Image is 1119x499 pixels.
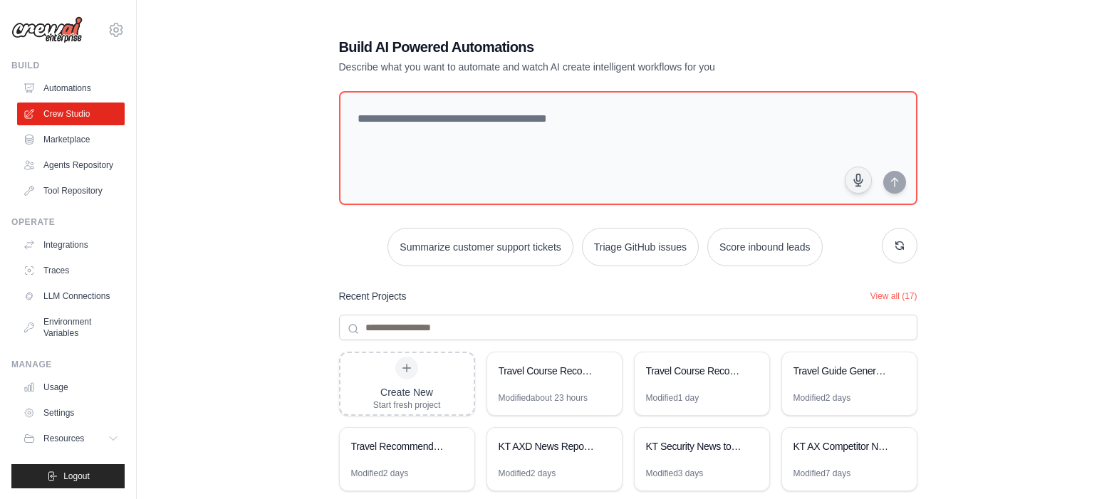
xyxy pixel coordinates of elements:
div: Modified 2 days [793,392,851,404]
button: Resources [17,427,125,450]
div: Build [11,60,125,71]
div: Manage [11,359,125,370]
span: Resources [43,433,84,444]
div: Modified 1 day [646,392,699,404]
a: Environment Variables [17,310,125,345]
button: Summarize customer support tickets [387,228,573,266]
a: Marketplace [17,128,125,151]
div: Travel Course Recommendation System [646,364,744,378]
div: Travel Recommendation Generator [351,439,449,453]
div: Create New [373,385,441,399]
div: Modified about 23 hours [499,392,588,404]
div: KT Security News to Confluence [646,439,744,453]
div: Travel Guide Generator [793,364,891,378]
button: Get new suggestions [882,228,917,263]
div: Modified 2 days [499,468,556,479]
a: Agents Repository [17,154,125,177]
a: Automations [17,77,125,100]
button: Click to speak your automation idea [845,167,872,194]
a: Integrations [17,233,125,256]
a: Usage [17,376,125,399]
a: LLM Connections [17,285,125,308]
div: Start fresh project [373,399,441,411]
h3: Recent Projects [339,289,407,303]
a: Settings [17,401,125,424]
button: Triage GitHub issues [582,228,699,266]
div: Modified 2 days [351,468,409,479]
button: View all (17) [870,290,917,302]
div: KT AX Competitor News Analysis Automation [793,439,891,453]
a: Traces [17,259,125,282]
p: Describe what you want to automate and watch AI create intelligent workflows for you [339,60,818,74]
div: Modified 3 days [646,468,704,479]
button: Logout [11,464,125,488]
div: Operate [11,216,125,228]
div: Modified 7 days [793,468,851,479]
a: Tool Repository [17,179,125,202]
h1: Build AI Powered Automations [339,37,818,57]
button: Score inbound leads [707,228,823,266]
a: Crew Studio [17,103,125,125]
img: Logo [11,16,83,43]
div: KT AXD News Reporter [499,439,596,453]
div: Travel Course Recommendation System [499,364,596,378]
span: Logout [63,471,90,482]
